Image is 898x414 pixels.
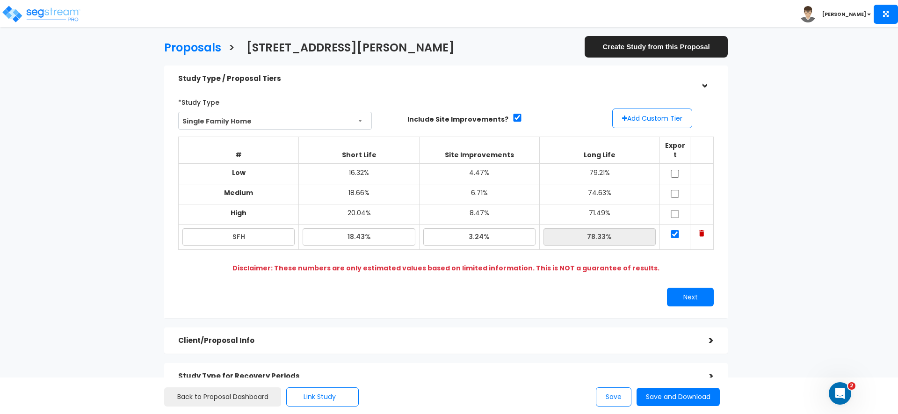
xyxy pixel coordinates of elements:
td: 16.32% [299,164,419,184]
span: 2 [848,382,855,390]
img: avatar.png [800,6,816,22]
td: 4.47% [419,164,539,184]
b: Medium [224,188,253,197]
td: 79.21% [539,164,659,184]
b: High [231,208,246,218]
h5: Client/Proposal Info [178,337,695,345]
b: Low [232,168,246,177]
a: Back to Proposal Dashboard [164,387,281,407]
span: Single Family Home [178,112,372,130]
div: > [695,369,714,384]
td: 8.47% [419,204,539,224]
a: [STREET_ADDRESS][PERSON_NAME] [239,32,455,61]
label: *Study Type [178,94,219,107]
label: Include Site Improvements? [407,115,508,124]
th: Export [660,137,690,164]
button: Link Study [286,387,359,407]
iframe: Intercom live chat [829,382,851,405]
h3: > [228,42,235,56]
td: 6.71% [419,184,539,204]
h3: Proposals [164,42,221,56]
th: # [179,137,299,164]
th: Site Improvements [419,137,539,164]
img: Trash Icon [699,230,704,237]
td: 74.63% [539,184,659,204]
b: Disclaimer: These numbers are only estimated values based on limited information. This is NOT a g... [232,263,659,273]
th: Short Life [299,137,419,164]
td: 20.04% [299,204,419,224]
b: [PERSON_NAME] [822,11,866,18]
h5: Study Type / Proposal Tiers [178,75,695,83]
td: 18.66% [299,184,419,204]
td: 71.49% [539,204,659,224]
h3: [STREET_ADDRESS][PERSON_NAME] [246,42,455,56]
button: Save [596,387,631,407]
img: logo_pro_r.png [1,5,81,23]
button: Add Custom Tier [612,109,692,128]
h5: Study Type for Recovery Periods [178,372,695,380]
a: Proposals [157,32,221,61]
button: Save and Download [637,388,720,406]
button: Next [667,288,714,306]
div: > [695,334,714,348]
th: Long Life [539,137,659,164]
span: Single Family Home [179,112,371,130]
a: Create Study from this Proposal [585,36,728,57]
div: > [697,70,711,88]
